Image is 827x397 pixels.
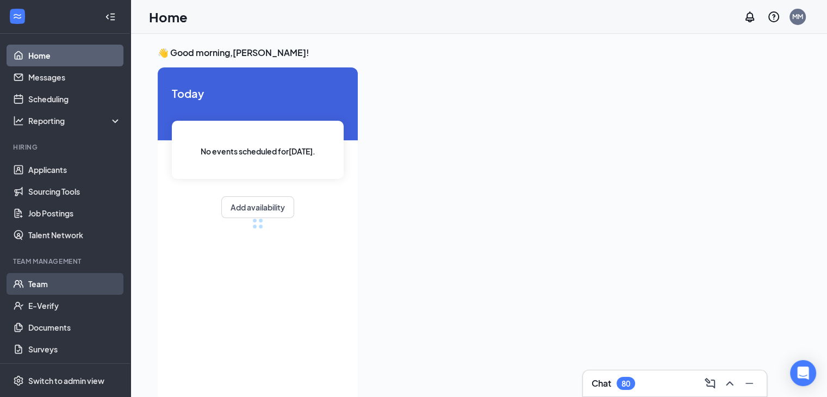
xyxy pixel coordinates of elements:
button: ChevronUp [721,375,738,392]
svg: Minimize [743,377,756,390]
span: No events scheduled for [DATE] . [201,145,315,157]
div: Open Intercom Messenger [790,360,816,386]
button: Minimize [741,375,758,392]
h1: Home [149,8,188,26]
a: Home [28,45,121,66]
a: Surveys [28,338,121,360]
div: loading meetings... [252,218,263,229]
h3: Chat [592,377,611,389]
a: Sourcing Tools [28,181,121,202]
div: 80 [621,379,630,388]
svg: Analysis [13,115,24,126]
svg: WorkstreamLogo [12,11,23,22]
a: E-Verify [28,295,121,317]
a: Job Postings [28,202,121,224]
svg: Settings [13,375,24,386]
svg: ChevronUp [723,377,736,390]
button: Add availability [221,196,294,218]
div: Hiring [13,142,119,152]
h3: 👋 Good morning, [PERSON_NAME] ! [158,47,800,59]
a: Documents [28,317,121,338]
div: Team Management [13,257,119,266]
div: MM [792,12,803,21]
a: Talent Network [28,224,121,246]
a: Scheduling [28,88,121,110]
a: Team [28,273,121,295]
svg: Notifications [743,10,756,23]
div: Switch to admin view [28,375,104,386]
svg: QuestionInfo [767,10,780,23]
a: Messages [28,66,121,88]
span: Today [172,85,344,102]
div: Reporting [28,115,122,126]
button: ComposeMessage [701,375,719,392]
a: Applicants [28,159,121,181]
svg: ComposeMessage [704,377,717,390]
svg: Collapse [105,11,116,22]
